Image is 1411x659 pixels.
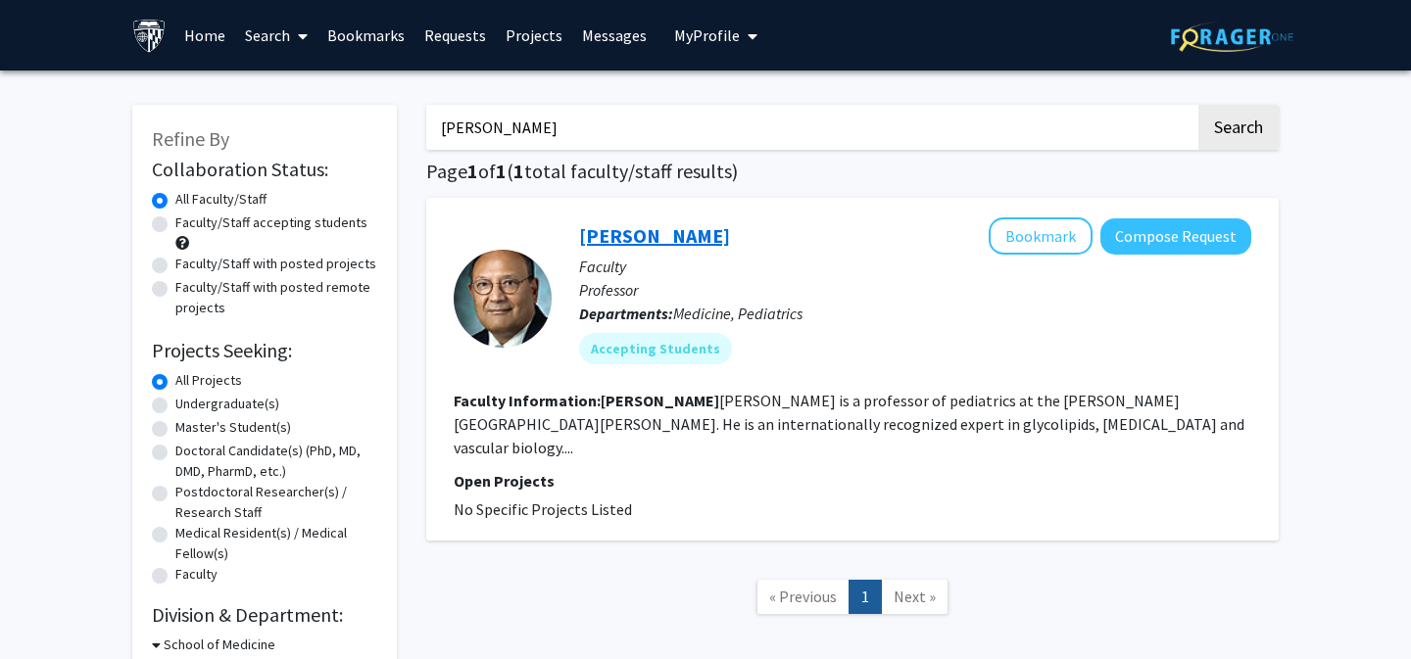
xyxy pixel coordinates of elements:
[15,571,83,644] iframe: Chat
[579,278,1251,302] p: Professor
[152,603,377,627] h2: Division & Department:
[175,482,377,523] label: Postdoctoral Researcher(s) / Research Staff
[175,523,377,564] label: Medical Resident(s) / Medical Fellow(s)
[175,277,377,318] label: Faculty/Staff with posted remote projects
[513,159,524,183] span: 1
[601,391,719,410] b: [PERSON_NAME]
[175,254,376,274] label: Faculty/Staff with posted projects
[175,189,267,210] label: All Faculty/Staff
[454,391,1244,457] fg-read-more: [PERSON_NAME] is a professor of pediatrics at the [PERSON_NAME][GEOGRAPHIC_DATA][PERSON_NAME]. He...
[579,223,730,248] a: [PERSON_NAME]
[769,587,837,606] span: « Previous
[164,635,275,655] h3: School of Medicine
[174,1,235,70] a: Home
[175,394,279,414] label: Undergraduate(s)
[454,469,1251,493] p: Open Projects
[426,560,1279,639] nav: Page navigation
[132,19,167,53] img: Johns Hopkins University Logo
[175,441,377,482] label: Doctoral Candidate(s) (PhD, MD, DMD, PharmD, etc.)
[496,1,572,70] a: Projects
[426,105,1195,150] input: Search Keywords
[454,499,632,519] span: No Specific Projects Listed
[894,587,936,606] span: Next »
[849,580,882,614] a: 1
[152,339,377,362] h2: Projects Seeking:
[175,564,218,585] label: Faculty
[1171,22,1293,52] img: ForagerOne Logo
[579,333,732,364] mat-chip: Accepting Students
[989,217,1093,255] button: Add Subroto Chatterjee to Bookmarks
[579,304,673,323] b: Departments:
[414,1,496,70] a: Requests
[175,370,242,391] label: All Projects
[674,25,740,45] span: My Profile
[454,391,601,410] b: Faculty Information:
[881,580,949,614] a: Next Page
[426,160,1279,183] h1: Page of ( total faculty/staff results)
[175,417,291,438] label: Master's Student(s)
[673,304,803,323] span: Medicine, Pediatrics
[175,212,367,233] label: Faculty/Staff accepting students
[579,255,1251,278] p: Faculty
[235,1,317,70] a: Search
[1100,218,1251,255] button: Compose Request to Subroto Chatterjee
[496,159,507,183] span: 1
[1198,105,1279,150] button: Search
[572,1,657,70] a: Messages
[467,159,478,183] span: 1
[756,580,850,614] a: Previous Page
[152,158,377,181] h2: Collaboration Status:
[317,1,414,70] a: Bookmarks
[152,126,229,151] span: Refine By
